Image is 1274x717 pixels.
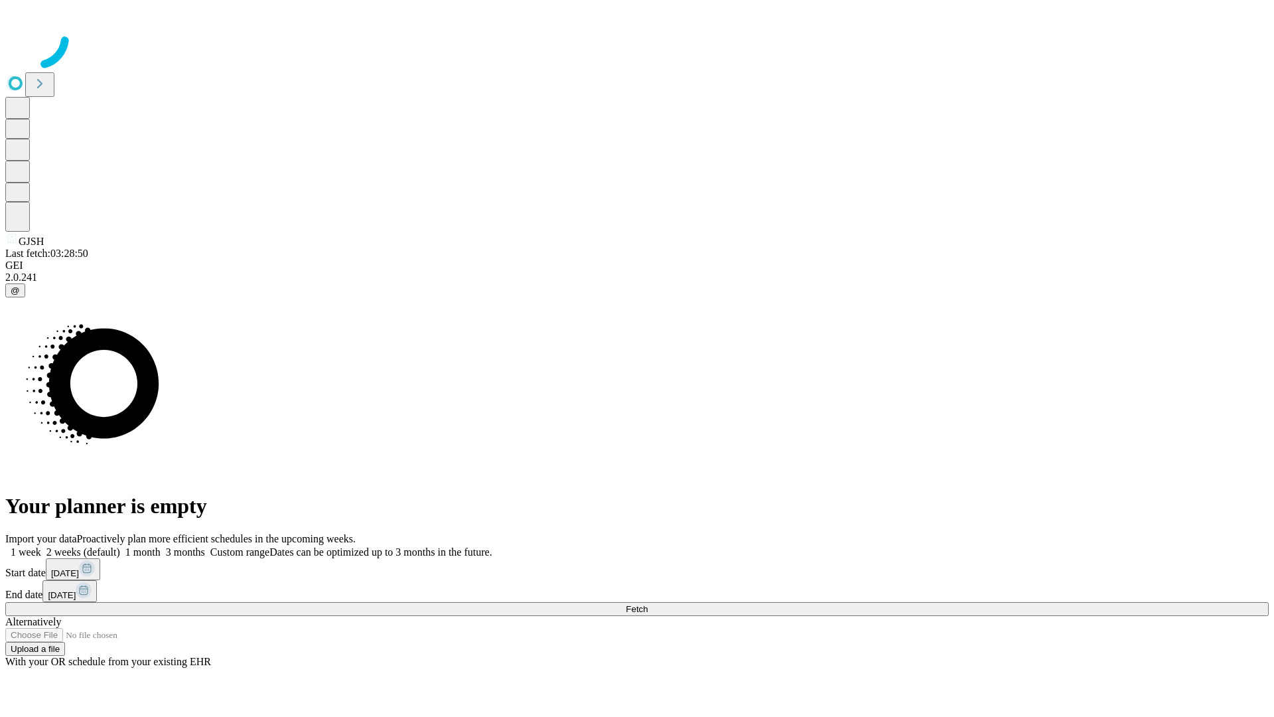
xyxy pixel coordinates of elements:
[5,260,1269,272] div: GEI
[5,272,1269,283] div: 2.0.241
[210,546,269,558] span: Custom range
[5,602,1269,616] button: Fetch
[5,616,61,627] span: Alternatively
[11,546,41,558] span: 1 week
[46,558,100,580] button: [DATE]
[46,546,120,558] span: 2 weeks (default)
[5,494,1269,518] h1: Your planner is empty
[5,656,211,667] span: With your OR schedule from your existing EHR
[269,546,492,558] span: Dates can be optimized up to 3 months in the future.
[48,590,76,600] span: [DATE]
[42,580,97,602] button: [DATE]
[77,533,356,544] span: Proactively plan more efficient schedules in the upcoming weeks.
[5,558,1269,580] div: Start date
[5,580,1269,602] div: End date
[51,568,79,578] span: [DATE]
[11,285,20,295] span: @
[125,546,161,558] span: 1 month
[5,283,25,297] button: @
[626,604,648,614] span: Fetch
[166,546,205,558] span: 3 months
[5,533,77,544] span: Import your data
[19,236,44,247] span: GJSH
[5,248,88,259] span: Last fetch: 03:28:50
[5,642,65,656] button: Upload a file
